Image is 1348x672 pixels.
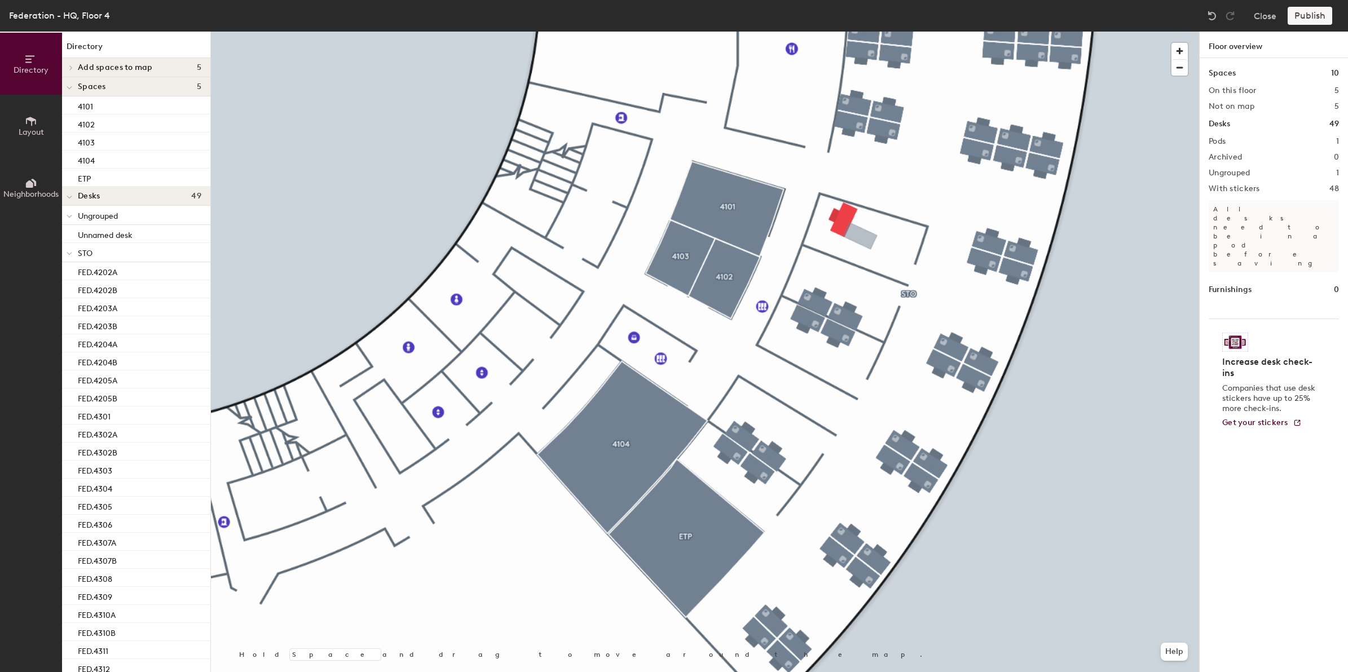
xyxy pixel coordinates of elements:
p: All desks need to be in a pod before saving [1209,200,1339,272]
h1: Directory [62,41,210,58]
span: Get your stickers [1222,418,1288,427]
span: 49 [191,192,201,201]
h4: Increase desk check-ins [1222,356,1319,379]
h2: 5 [1334,102,1339,111]
p: ETP [78,171,91,184]
span: Add spaces to map [78,63,153,72]
span: Layout [19,127,44,137]
p: FED.4305 [78,499,112,512]
p: FED.4203B [78,319,117,331]
p: FED.4307A [78,535,116,548]
p: FED.4310B [78,625,116,638]
h2: Not on map [1209,102,1254,111]
h2: 48 [1329,184,1339,193]
div: Federation - HQ, Floor 4 [9,8,110,23]
span: Desks [78,192,100,201]
p: 4102 [78,117,95,130]
p: FED.4311 [78,643,108,656]
a: Get your stickers [1222,418,1302,428]
h1: Desks [1209,118,1230,130]
h1: 49 [1329,118,1339,130]
button: Help [1161,643,1188,661]
h1: Floor overview [1200,32,1348,58]
p: FED.4308 [78,571,112,584]
p: FED.4204A [78,337,117,350]
span: STO [78,249,92,258]
h1: Spaces [1209,67,1236,79]
span: Ungrouped [78,211,118,221]
button: Close [1254,7,1276,25]
h1: Furnishings [1209,284,1252,296]
p: FED.4202A [78,264,117,277]
img: Redo [1224,10,1236,21]
p: FED.4307B [78,553,117,566]
p: FED.4205A [78,373,117,386]
h2: With stickers [1209,184,1260,193]
p: FED.4204B [78,355,117,368]
span: 5 [197,63,201,72]
h2: 0 [1334,153,1339,162]
h1: 0 [1334,284,1339,296]
h1: 10 [1331,67,1339,79]
p: 4101 [78,99,93,112]
h2: Archived [1209,153,1242,162]
span: 5 [197,82,201,91]
p: Companies that use desk stickers have up to 25% more check-ins. [1222,383,1319,414]
p: FED.4309 [78,589,112,602]
p: FED.4301 [78,409,111,422]
span: Spaces [78,82,106,91]
img: Undo [1206,10,1218,21]
h2: On this floor [1209,86,1257,95]
p: FED.4302B [78,445,117,458]
h2: 1 [1336,137,1339,146]
p: FED.4306 [78,517,112,530]
p: 4104 [78,153,95,166]
h2: 5 [1334,86,1339,95]
h2: Pods [1209,137,1226,146]
span: Neighborhoods [3,189,59,199]
p: FED.4302A [78,427,117,440]
p: FED.4202B [78,282,117,295]
p: FED.4205B [78,391,117,404]
p: 4103 [78,135,95,148]
p: Unnamed desk [78,227,133,240]
h2: 1 [1336,169,1339,178]
p: FED.4303 [78,463,112,476]
p: FED.4203A [78,300,117,313]
h2: Ungrouped [1209,169,1250,178]
img: Sticker logo [1222,333,1248,352]
p: FED.4310A [78,607,116,620]
span: Directory [14,65,49,75]
p: FED.4304 [78,481,112,494]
